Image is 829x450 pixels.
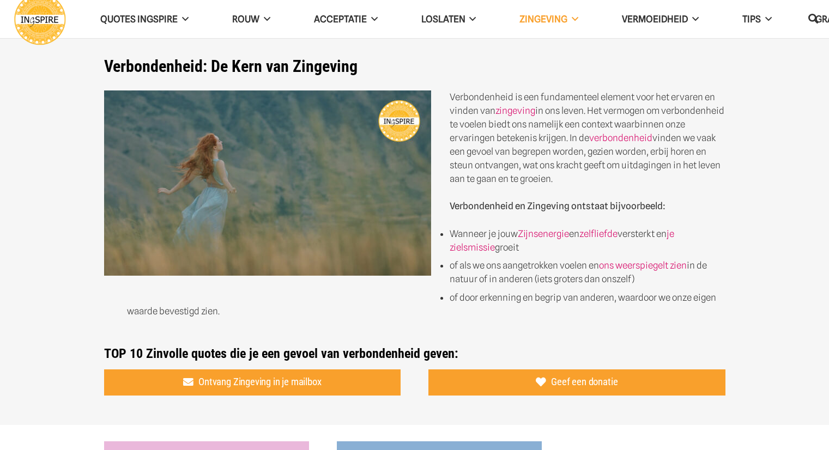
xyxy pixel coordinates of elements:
a: VERMOEIDHEID [600,5,721,33]
a: Geef een donatie [428,369,725,396]
a: Zingeving [498,5,600,33]
span: QUOTES INGSPIRE [100,14,178,25]
a: Zoeken [802,6,824,32]
span: Acceptatie [314,14,367,25]
a: zelfliefde [579,228,618,239]
a: Ontvang Zingeving in je mailbox [104,369,401,396]
a: Loslaten [400,5,498,33]
img: Quotes die je een gevoel van vrijheid, erkenning en verbondenheid geven - Ingspire [104,90,431,276]
a: zingeving [495,105,535,116]
p: Verbondenheid is een fundamenteel element voor het ervaren en vinden van in ons leven. Het vermog... [104,90,725,186]
span: Loslaten [421,14,465,25]
a: je zielsmissie [450,228,674,253]
strong: TOP 10 Zinvolle quotes die je een gevoel van verbondenheid geven: [104,346,458,361]
span: Ontvang Zingeving in je mailbox [198,376,321,388]
span: VERMOEIDHEID [622,14,688,25]
a: Acceptatie [292,5,400,33]
span: Zingeving [519,14,567,25]
a: TIPS [721,5,794,33]
a: QUOTES INGSPIRE [78,5,210,33]
li: of door erkenning en begrip van anderen, waardoor we onze eigen waarde bevestigd zien. [127,291,725,318]
a: verbondenheid [589,132,652,143]
a: ons weerspiegelt zien [599,260,687,271]
a: Zijnsenergie [518,228,569,239]
h1: Verbondenheid: De Kern van Zingeving [104,57,725,76]
strong: Verbondenheid en Zingeving ontstaat bijvoorbeeld: [450,200,665,211]
span: ROUW [232,14,259,25]
span: Geef een donatie [551,376,618,388]
span: TIPS [742,14,761,25]
a: ROUW [210,5,292,33]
